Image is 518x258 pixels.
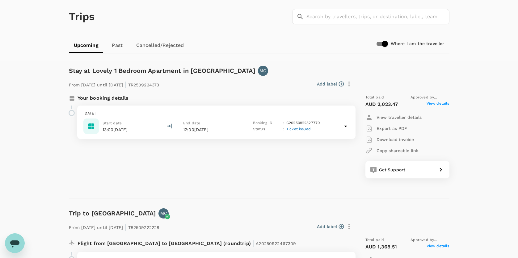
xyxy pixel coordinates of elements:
span: View details [427,243,449,251]
span: A20250922467309 [256,241,296,246]
p: Export as PDF [377,125,407,131]
p: Flight from [GEOGRAPHIC_DATA] to [GEOGRAPHIC_DATA] (roundtrip) [78,237,296,248]
a: Cancelled/Rejected [131,38,189,53]
span: | [124,80,126,89]
h6: Stay at Lovely 1 Bedroom Apartment in [GEOGRAPHIC_DATA] [69,66,255,76]
button: Export as PDF [365,123,407,134]
p: MC [259,68,266,74]
p: 12:00[DATE] [183,127,242,133]
p: Download invoice [377,136,414,143]
p: Your booking details [78,94,129,102]
button: Add label [317,81,344,87]
h6: Where I am the traveller [391,40,444,47]
p: 13:00[DATE] [103,127,128,133]
p: [DATE] [83,110,349,117]
a: Upcoming [69,38,103,53]
p: MC [160,210,167,216]
p: From [DATE] until [DATE] TR2509222228 [69,221,160,232]
span: Approved by [411,94,449,101]
span: Total paid [365,237,384,243]
span: Get Support [379,167,406,172]
span: View details [427,101,449,108]
p: Status [253,126,280,132]
p: AUD 1,368.51 [365,243,397,251]
p: C20250922327770 [286,120,320,126]
p: From [DATE] until [DATE] TR2509224373 [69,78,159,89]
button: Download invoice [365,134,414,145]
iframe: Button to launch messaging window [5,233,25,253]
button: Add label [317,223,344,230]
span: | [252,239,254,248]
p: Booking ID [253,120,280,126]
p: Copy shareable link [377,148,419,154]
p: : [283,120,284,126]
span: End date [183,121,200,125]
span: Total paid [365,94,384,101]
h6: Trip to [GEOGRAPHIC_DATA] [69,208,156,218]
span: Ticket issued [286,127,311,131]
button: Copy shareable link [365,145,419,156]
p: : [283,126,284,132]
button: View traveller details [365,112,422,123]
span: Approved by [411,237,449,243]
input: Search by travellers, trips, or destination, label, team [306,9,449,24]
a: Past [103,38,131,53]
span: | [124,223,126,231]
p: AUD 2,023.47 [365,101,398,108]
p: View traveller details [377,114,422,120]
span: Start date [103,121,122,125]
